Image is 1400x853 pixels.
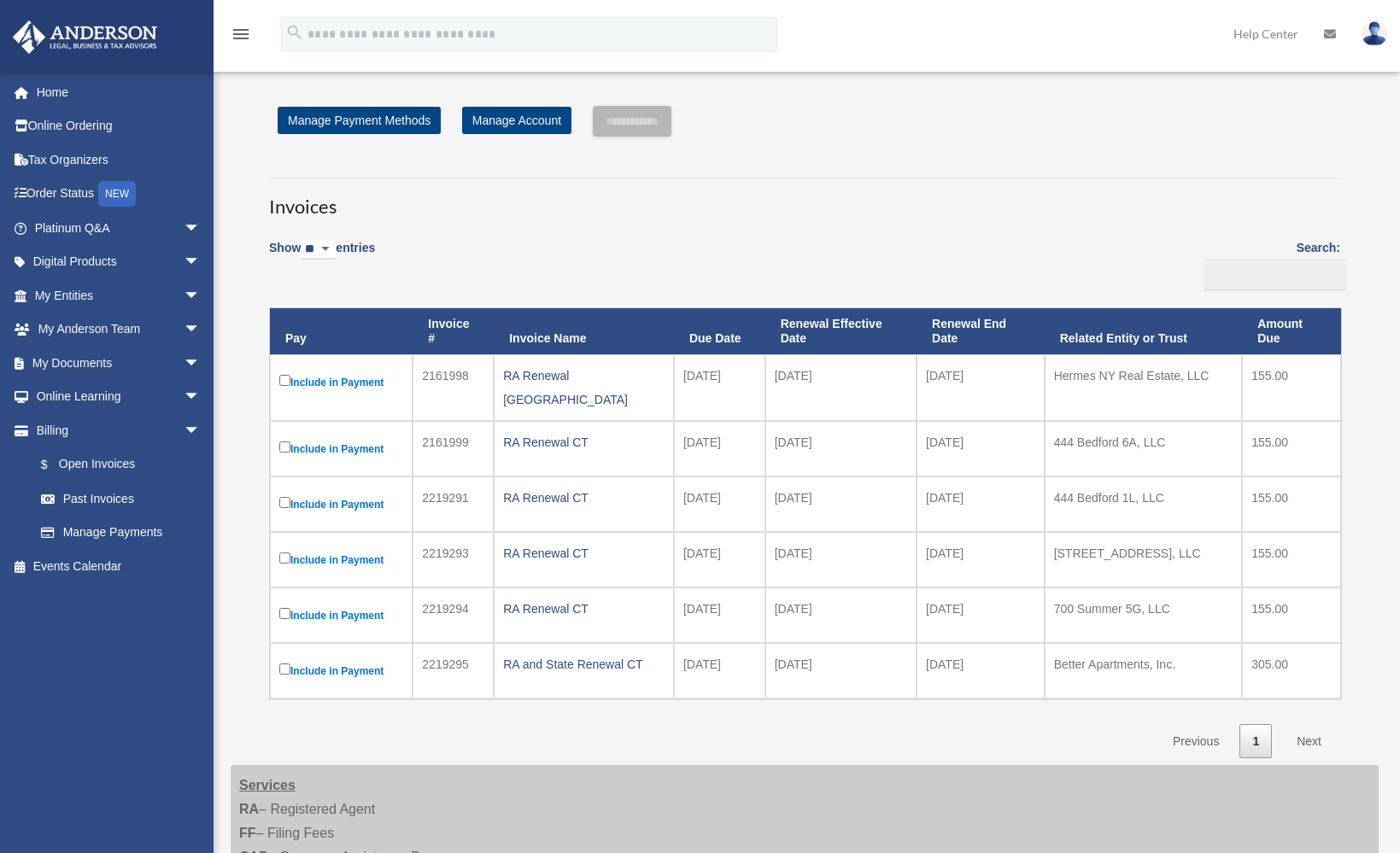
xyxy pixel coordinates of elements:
label: Include in Payment [279,371,403,393]
td: 155.00 [1242,421,1341,476]
td: 2161998 [413,354,494,421]
td: 305.00 [1242,643,1341,698]
td: [DATE] [917,643,1045,698]
td: [DATE] [917,532,1045,587]
div: RA Renewal CT [503,486,665,510]
a: Previous [1160,724,1232,759]
td: [DATE] [917,476,1045,532]
label: Search: [1198,237,1340,290]
a: Online Ordering [12,109,226,143]
select: Showentries [301,240,336,260]
th: Invoice Name: activate to sort column ascending [494,308,674,354]
td: [DATE] [674,587,765,643]
a: Order StatusNEW [12,177,226,212]
img: Anderson Advisors Platinum Portal [8,20,162,54]
th: Related Entity or Trust: activate to sort column ascending [1045,308,1243,354]
td: 2219294 [413,587,494,643]
label: Show entries [269,237,375,277]
input: Include in Payment [279,497,290,508]
input: Include in Payment [279,375,290,386]
label: Include in Payment [279,605,403,626]
a: My Documentsarrow_drop_down [12,346,226,380]
td: 700 Summer 5G, LLC [1045,587,1243,643]
a: Platinum Q&Aarrow_drop_down [12,211,226,245]
td: [DATE] [765,354,917,421]
a: Billingarrow_drop_down [12,413,218,447]
td: 155.00 [1242,476,1341,532]
th: Amount Due: activate to sort column ascending [1242,308,1341,354]
label: Include in Payment [279,494,403,515]
td: 2219291 [413,476,494,532]
td: [DATE] [674,354,765,421]
td: [DATE] [674,532,765,587]
td: [DATE] [917,354,1045,421]
input: Search: [1204,259,1346,291]
a: Events Calendar [12,549,226,583]
td: 2219293 [413,532,494,587]
input: Include in Payment [279,552,290,564]
a: My Anderson Teamarrow_drop_down [12,313,226,347]
td: [DATE] [765,421,917,476]
div: RA Renewal CT [503,541,665,565]
td: [DATE] [765,643,917,698]
h3: Invoices [269,178,1340,220]
td: [DATE] [674,643,765,698]
td: [DATE] [765,532,917,587]
td: [DATE] [765,476,917,532]
input: Include in Payment [279,663,290,675]
a: Past Invoices [24,482,218,516]
td: 2219295 [413,643,494,698]
td: 155.00 [1242,532,1341,587]
a: Manage Payment Methods [278,107,441,134]
td: 444 Bedford 6A, LLC [1045,421,1243,476]
th: Renewal End Date: activate to sort column ascending [917,308,1045,354]
a: Manage Account [462,107,571,134]
span: arrow_drop_down [184,346,218,381]
a: Manage Payments [24,516,218,550]
th: Due Date: activate to sort column ascending [674,308,765,354]
td: 444 Bedford 1L, LLC [1045,476,1243,532]
i: menu [231,24,251,44]
th: Renewal Effective Date: activate to sort column ascending [765,308,917,354]
label: Include in Payment [279,438,403,459]
div: RA Renewal CT [503,430,665,454]
a: 1 [1239,724,1272,759]
img: User Pic [1362,21,1387,46]
span: arrow_drop_down [184,211,218,246]
a: Next [1284,724,1334,759]
label: Include in Payment [279,660,403,681]
div: RA and State Renewal CT [503,652,665,676]
a: Online Learningarrow_drop_down [12,380,226,414]
td: [DATE] [765,587,917,643]
th: Invoice #: activate to sort column ascending [413,308,494,354]
a: Digital Productsarrow_drop_down [12,245,226,279]
strong: FF [239,826,256,840]
span: arrow_drop_down [184,413,218,448]
a: Tax Organizers [12,143,226,177]
td: 155.00 [1242,354,1341,421]
td: 2161999 [413,421,494,476]
div: RA Renewal [GEOGRAPHIC_DATA] [503,364,665,412]
span: $ [50,454,59,476]
label: Include in Payment [279,549,403,570]
td: 155.00 [1242,587,1341,643]
div: NEW [98,181,136,207]
a: My Entitiesarrow_drop_down [12,278,226,313]
input: Include in Payment [279,441,290,453]
span: arrow_drop_down [184,245,218,280]
div: RA Renewal CT [503,597,665,621]
a: menu [231,30,251,44]
td: [DATE] [917,587,1045,643]
strong: Services [239,778,296,792]
td: Hermes NY Real Estate, LLC [1045,354,1243,421]
i: search [285,23,304,42]
td: [DATE] [917,421,1045,476]
input: Include in Payment [279,608,290,619]
a: $Open Invoices [24,447,209,482]
td: [DATE] [674,476,765,532]
td: [STREET_ADDRESS], LLC [1045,532,1243,587]
span: arrow_drop_down [184,313,218,348]
span: arrow_drop_down [184,380,218,415]
strong: RA [239,802,259,816]
th: Pay: activate to sort column descending [270,308,413,354]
